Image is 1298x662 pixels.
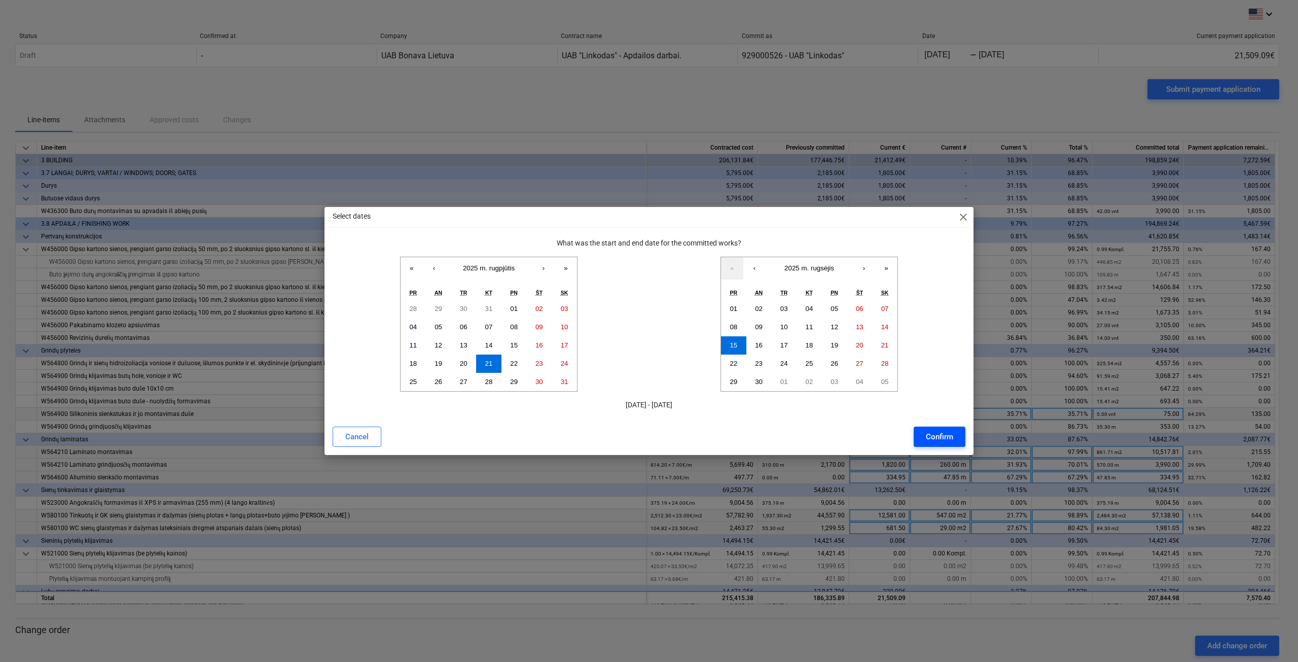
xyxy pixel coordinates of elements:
[872,336,897,355] button: 2025 m. rugsėjo 21 d.
[476,355,501,373] button: 2025 m. rugpjūčio 21 d.
[476,318,501,336] button: 2025 m. rugpjūčio 7 d.
[755,341,763,349] abbr: 2025 m. rugsėjo 16 d.
[730,360,737,367] abbr: 2025 m. rugsėjo 22 d.
[755,323,763,331] abbr: 2025 m. rugsėjo 9 d.
[822,373,847,391] button: 2025 m. spalio 3 d.
[333,238,965,249] p: What was the start and end date for the committed works?
[552,318,577,336] button: 2025 m. rugpjūčio 10 d.
[552,336,577,355] button: 2025 m. rugpjūčio 17 d.
[501,336,527,355] button: 2025 m. rugpjūčio 15 d.
[451,336,476,355] button: 2025 m. rugpjūčio 13 d.
[552,355,577,373] button: 2025 m. rugpjūčio 24 d.
[771,373,797,391] button: 2025 m. spalio 1 d.
[847,318,873,336] button: 2025 m. rugsėjo 13 d.
[780,290,787,296] abbr: trečiadienis
[535,360,543,367] abbr: 2025 m. rugpjūčio 23 d.
[485,323,493,331] abbr: 2025 m. rugpjūčio 7 d.
[426,318,451,336] button: 2025 m. rugpjūčio 5 d.
[797,373,822,391] button: 2025 m. spalio 2 d.
[476,373,501,391] button: 2025 m. rugpjūčio 28 d.
[771,318,797,336] button: 2025 m. rugsėjo 10 d.
[401,318,426,336] button: 2025 m. rugpjūčio 4 d.
[856,378,863,386] abbr: 2025 m. spalio 4 d.
[555,257,577,280] button: »
[426,355,451,373] button: 2025 m. rugpjūčio 19 d.
[771,300,797,318] button: 2025 m. rugsėjo 3 d.
[730,378,737,386] abbr: 2025 m. rugsėjo 29 d.
[856,290,863,296] abbr: šeštadienis
[721,257,743,280] button: «
[771,355,797,373] button: 2025 m. rugsėjo 24 d.
[552,373,577,391] button: 2025 m. rugpjūčio 31 d.
[401,257,423,280] button: «
[847,300,873,318] button: 2025 m. rugsėjo 6 d.
[435,305,442,312] abbr: 2025 m. liepos 29 d.
[721,336,746,355] button: 2025 m. rugsėjo 15 d.
[501,373,527,391] button: 2025 m. rugpjūčio 29 d.
[532,257,555,280] button: ›
[510,378,518,386] abbr: 2025 m. rugpjūčio 29 d.
[881,323,889,331] abbr: 2025 m. rugsėjo 14 d.
[460,360,467,367] abbr: 2025 m. rugpjūčio 20 d.
[485,360,493,367] abbr: 2025 m. rugpjūčio 21 d.
[535,378,543,386] abbr: 2025 m. rugpjūčio 30 d.
[451,355,476,373] button: 2025 m. rugpjūčio 20 d.
[445,257,532,280] button: 2025 m. rugpjūtis
[806,378,813,386] abbr: 2025 m. spalio 2 d.
[485,341,493,349] abbr: 2025 m. rugpjūčio 14 d.
[401,300,426,318] button: 2025 m. liepos 28 d.
[527,373,552,391] button: 2025 m. rugpjūčio 30 d.
[797,336,822,355] button: 2025 m. rugsėjo 18 d.
[755,378,763,386] abbr: 2025 m. rugsėjo 30 d.
[501,300,527,318] button: 2025 m. rugpjūčio 1 d.
[822,336,847,355] button: 2025 m. rugsėjo 19 d.
[856,305,863,312] abbr: 2025 m. rugsėjo 6 d.
[755,305,763,312] abbr: 2025 m. rugsėjo 2 d.
[561,341,568,349] abbr: 2025 m. rugpjūčio 17 d.
[501,355,527,373] button: 2025 m. rugpjūčio 22 d.
[527,300,552,318] button: 2025 m. rugpjūčio 2 d.
[561,378,568,386] abbr: 2025 m. rugpjūčio 31 d.
[780,341,788,349] abbr: 2025 m. rugsėjo 17 d.
[746,373,772,391] button: 2025 m. rugsėjo 30 d.
[743,257,766,280] button: ‹
[460,341,467,349] abbr: 2025 m. rugpjūčio 13 d.
[831,290,838,296] abbr: penktadienis
[535,341,543,349] abbr: 2025 m. rugpjūčio 16 d.
[510,360,518,367] abbr: 2025 m. rugpjūčio 22 d.
[831,305,838,312] abbr: 2025 m. rugsėjo 5 d.
[426,373,451,391] button: 2025 m. rugpjūčio 26 d.
[780,323,788,331] abbr: 2025 m. rugsėjo 10 d.
[822,355,847,373] button: 2025 m. rugsėjo 26 d.
[856,341,863,349] abbr: 2025 m. rugsėjo 20 d.
[847,355,873,373] button: 2025 m. rugsėjo 27 d.
[875,257,897,280] button: »
[797,318,822,336] button: 2025 m. rugsėjo 11 d.
[766,257,853,280] button: 2025 m. rugsėjis
[881,360,889,367] abbr: 2025 m. rugsėjo 28 d.
[527,318,552,336] button: 2025 m. rugpjūčio 9 d.
[914,427,965,447] button: Confirm
[881,378,889,386] abbr: 2025 m. spalio 5 d.
[535,305,543,312] abbr: 2025 m. rugpjūčio 2 d.
[730,305,737,312] abbr: 2025 m. rugsėjo 1 d.
[561,360,568,367] abbr: 2025 m. rugpjūčio 24 d.
[872,300,897,318] button: 2025 m. rugsėjo 7 d.
[831,323,838,331] abbr: 2025 m. rugsėjo 12 d.
[746,300,772,318] button: 2025 m. rugsėjo 2 d.
[409,341,417,349] abbr: 2025 m. rugpjūčio 11 d.
[881,290,889,296] abbr: sekmadienis
[552,300,577,318] button: 2025 m. rugpjūčio 3 d.
[806,305,813,312] abbr: 2025 m. rugsėjo 4 d.
[463,264,515,272] span: 2025 m. rugpjūtis
[797,355,822,373] button: 2025 m. rugsėjo 25 d.
[451,318,476,336] button: 2025 m. rugpjūčio 6 d.
[535,323,543,331] abbr: 2025 m. rugpjūčio 9 d.
[957,211,969,223] span: close
[746,318,772,336] button: 2025 m. rugsėjo 9 d.
[476,336,501,355] button: 2025 m. rugpjūčio 14 d.
[510,305,518,312] abbr: 2025 m. rugpjūčio 1 d.
[721,373,746,391] button: 2025 m. rugsėjo 29 d.
[485,378,493,386] abbr: 2025 m. rugpjūčio 28 d.
[780,378,788,386] abbr: 2025 m. spalio 1 d.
